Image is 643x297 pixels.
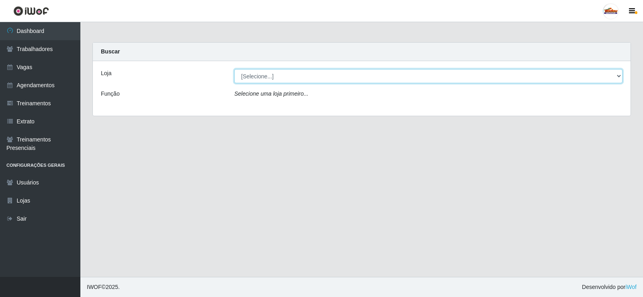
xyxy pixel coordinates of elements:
[582,283,637,291] span: Desenvolvido por
[101,90,120,98] label: Função
[101,48,120,55] strong: Buscar
[625,284,637,290] a: iWof
[87,284,102,290] span: IWOF
[13,6,49,16] img: CoreUI Logo
[101,69,111,78] label: Loja
[234,90,308,97] i: Selecione uma loja primeiro...
[87,283,120,291] span: © 2025 .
